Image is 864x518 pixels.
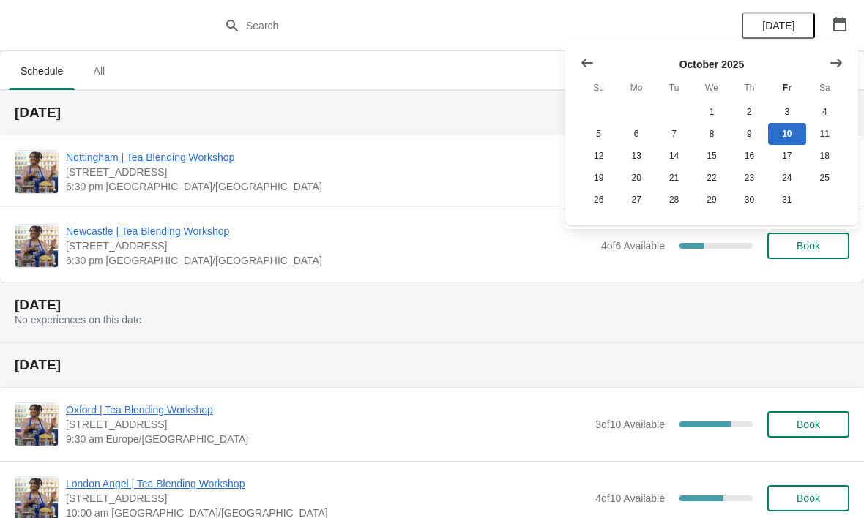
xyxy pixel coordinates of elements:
[601,240,665,252] span: 4 of 6 Available
[9,58,75,84] span: Schedule
[806,101,843,123] button: Saturday October 4 2025
[66,224,594,239] span: Newcastle | Tea Blending Workshop
[731,145,768,167] button: Thursday October 16 2025
[655,145,693,167] button: Tuesday October 14 2025
[66,491,588,506] span: [STREET_ADDRESS]
[768,145,805,167] button: Friday October 17 2025
[66,417,588,432] span: [STREET_ADDRESS]
[66,179,594,194] span: 6:30 pm [GEOGRAPHIC_DATA]/[GEOGRAPHIC_DATA]
[768,123,805,145] button: Today Friday October 10 2025
[806,123,843,145] button: Saturday October 11 2025
[806,75,843,101] th: Saturday
[580,189,617,211] button: Sunday October 26 2025
[617,145,655,167] button: Monday October 13 2025
[655,167,693,189] button: Tuesday October 21 2025
[15,358,849,372] h2: [DATE]
[15,314,142,326] span: No experiences on this date
[768,189,805,211] button: Friday October 31 2025
[797,418,820,430] span: Book
[15,151,58,193] img: Nottingham | Tea Blending Workshop | 24 Bridlesmith Gate, Nottingham NG1 2GQ, UK | 6:30 pm Europe...
[731,101,768,123] button: Thursday October 2 2025
[797,492,820,504] span: Book
[617,123,655,145] button: Monday October 6 2025
[245,12,648,39] input: Search
[762,20,794,31] span: [DATE]
[66,402,588,417] span: Oxford | Tea Blending Workshop
[767,411,849,438] button: Book
[823,50,849,76] button: Show next month, November 2025
[655,189,693,211] button: Tuesday October 28 2025
[655,75,693,101] th: Tuesday
[580,145,617,167] button: Sunday October 12 2025
[595,492,665,504] span: 4 of 10 Available
[768,75,805,101] th: Friday
[742,12,815,39] button: [DATE]
[617,189,655,211] button: Monday October 27 2025
[15,225,58,267] img: Newcastle | Tea Blending Workshop | 123 Grainger Street, Newcastle upon Tyne, NE1 5AE | 6:30 pm E...
[66,432,588,446] span: 9:30 am Europe/[GEOGRAPHIC_DATA]
[693,145,730,167] button: Wednesday October 15 2025
[595,418,665,430] span: 3 of 10 Available
[731,123,768,145] button: Thursday October 9 2025
[767,485,849,511] button: Book
[66,150,594,165] span: Nottingham | Tea Blending Workshop
[693,167,730,189] button: Wednesday October 22 2025
[806,167,843,189] button: Saturday October 25 2025
[66,253,594,268] span: 6:30 pm [GEOGRAPHIC_DATA]/[GEOGRAPHIC_DATA]
[66,165,594,179] span: [STREET_ADDRESS]
[768,167,805,189] button: Friday October 24 2025
[580,167,617,189] button: Sunday October 19 2025
[797,240,820,252] span: Book
[15,105,849,120] h2: [DATE]
[15,403,58,446] img: Oxford | Tea Blending Workshop | 23 High Street, Oxford, OX1 4AH | 9:30 am Europe/London
[693,75,730,101] th: Wednesday
[617,167,655,189] button: Monday October 20 2025
[693,189,730,211] button: Wednesday October 29 2025
[806,145,843,167] button: Saturday October 18 2025
[693,123,730,145] button: Wednesday October 8 2025
[731,167,768,189] button: Thursday October 23 2025
[580,75,617,101] th: Sunday
[731,75,768,101] th: Thursday
[768,101,805,123] button: Friday October 3 2025
[66,239,594,253] span: [STREET_ADDRESS]
[15,298,849,312] h2: [DATE]
[731,189,768,211] button: Thursday October 30 2025
[81,58,117,84] span: All
[767,233,849,259] button: Book
[574,50,600,76] button: Show previous month, September 2025
[580,123,617,145] button: Sunday October 5 2025
[655,123,693,145] button: Tuesday October 7 2025
[66,476,588,491] span: London Angel | Tea Blending Workshop
[617,75,655,101] th: Monday
[693,101,730,123] button: Wednesday October 1 2025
